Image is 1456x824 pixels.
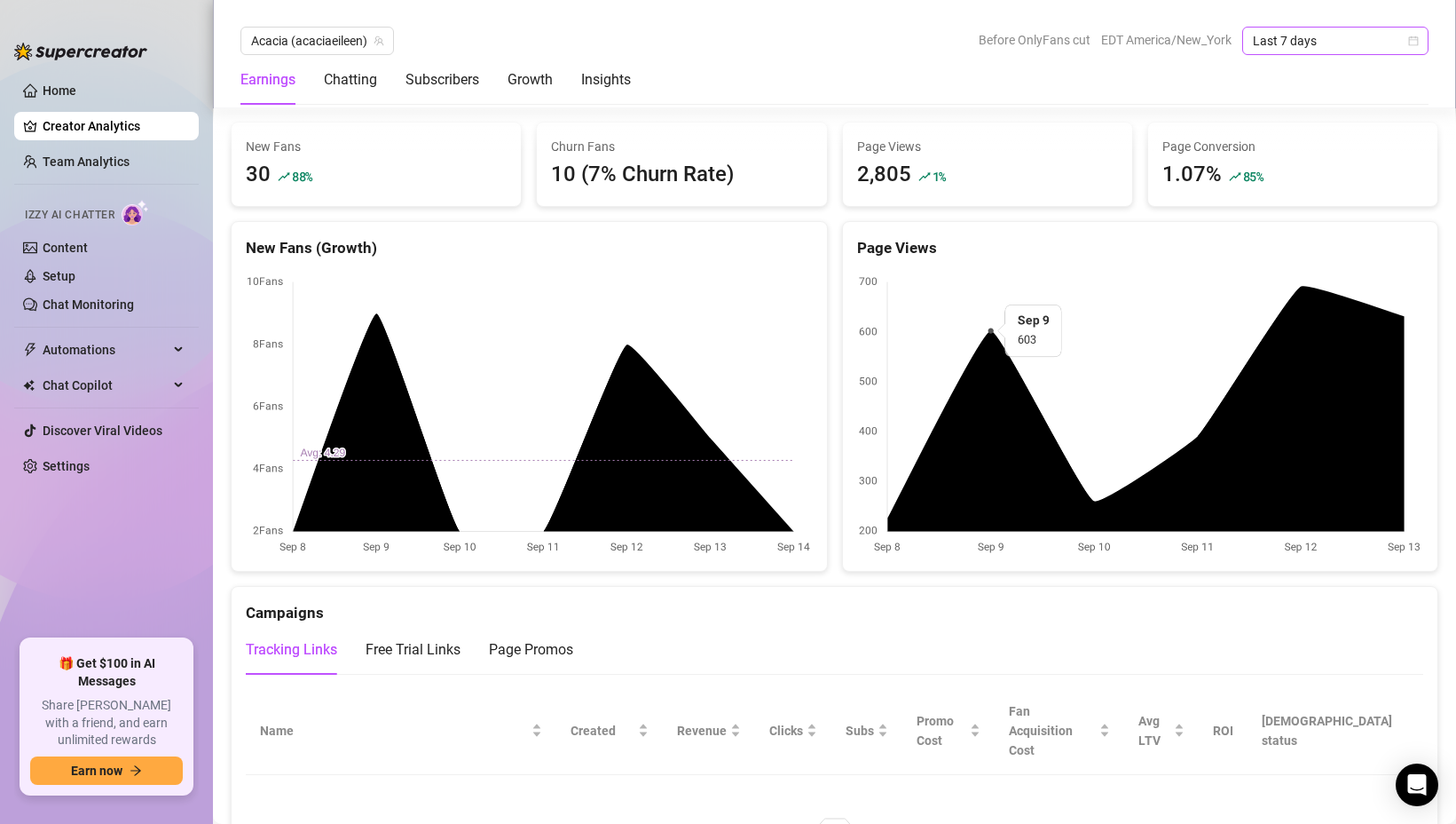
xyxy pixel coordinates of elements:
span: Avg LTV [1138,714,1161,748]
span: 85 % [1243,168,1263,185]
span: Before OnlyFans cut [979,27,1090,53]
a: Settings [43,459,90,473]
span: thunderbolt [23,343,37,357]
span: calendar [1408,36,1419,46]
img: AI Chatter [122,200,149,226]
span: EDT America/New_York [1101,27,1232,53]
span: 88 % [292,168,312,185]
div: Earnings [240,69,295,91]
span: Subs [846,721,874,741]
span: ROI [1213,724,1233,738]
span: arrow-right [130,765,142,777]
span: Chat Copilot [43,371,169,400]
a: Chat Monitoring [43,297,134,312]
span: Promo Cost [917,711,966,750]
span: Last 7 days [1253,28,1418,54]
div: Tracking Links [246,639,337,661]
div: New Fans (Growth) [246,236,813,260]
a: Content [43,241,88,255]
span: Created [571,721,634,741]
div: Open Intercom Messenger [1396,764,1438,806]
div: Free Trial Links [366,639,460,661]
span: 🎁 Get $100 in AI Messages [30,655,183,690]
div: 30 [246,158,271,192]
span: Automations [43,336,169,364]
button: Earn nowarrow-right [30,757,183,785]
span: Name [260,721,528,741]
span: Revenue [677,721,727,741]
div: 2,805 [857,158,911,192]
div: Chatting [324,69,377,91]
img: logo-BBDzfeDw.svg [14,43,147,60]
div: Page Promos [489,639,573,661]
span: Clicks [769,721,803,741]
span: team [374,36,384,46]
a: Creator Analytics [43,112,185,140]
span: rise [918,170,931,183]
span: rise [1229,170,1241,183]
span: Earn now [71,764,122,778]
a: Discover Viral Videos [43,424,162,438]
span: Izzy AI Chatter [25,207,114,224]
span: Share [PERSON_NAME] with a friend, and earn unlimited rewards [30,697,183,749]
span: New Fans [246,137,507,156]
div: Growth [508,69,553,91]
span: Page Views [857,137,1118,156]
a: Setup [43,269,75,283]
span: Fan Acquisition Cost [1009,704,1073,757]
span: Page Conversion [1162,137,1423,156]
div: 10 (7% Churn Rate) [551,158,812,192]
div: Page Views [857,236,1424,260]
div: 1.07% [1162,158,1222,192]
th: [DEMOGRAPHIC_DATA] status [1247,687,1423,775]
div: Insights [581,69,631,91]
div: Campaigns [246,587,1423,625]
div: Subscribers [405,69,479,91]
a: Home [43,83,76,98]
a: Team Analytics [43,154,130,169]
span: Acacia (acaciaeileen) [251,28,383,54]
span: 1 % [933,168,946,185]
img: Chat Copilot [23,379,35,392]
span: Churn Fans [551,137,812,156]
span: rise [278,170,290,183]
